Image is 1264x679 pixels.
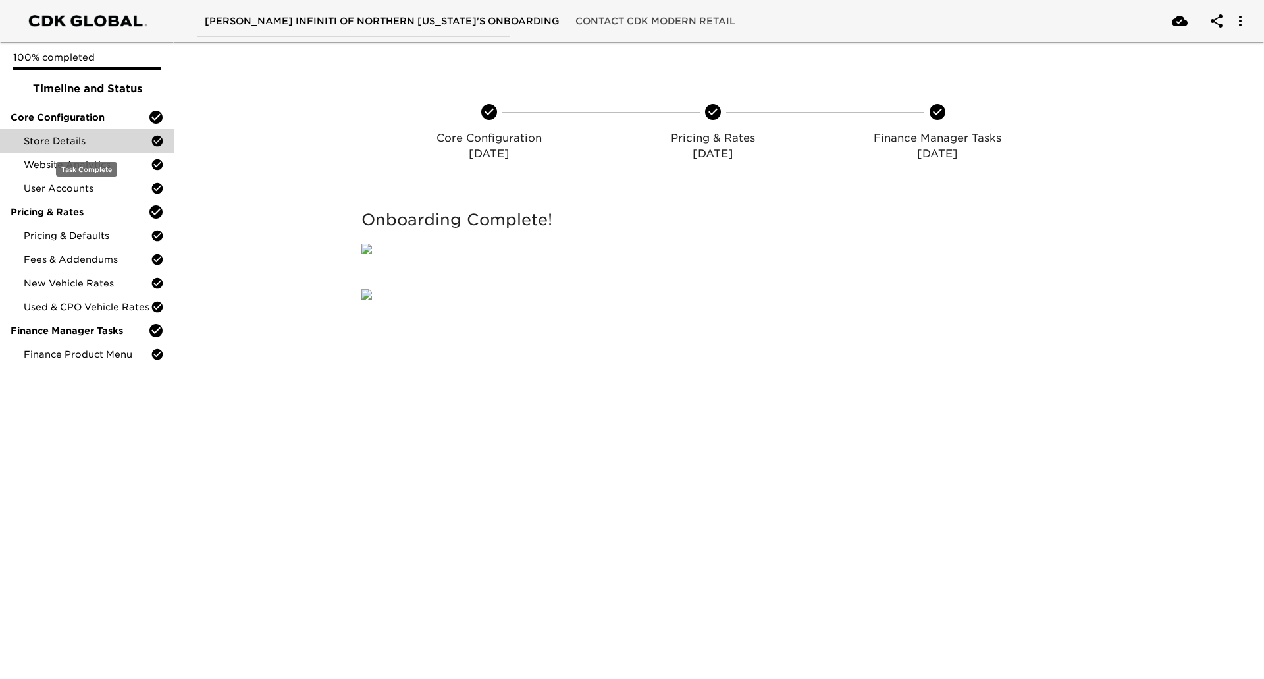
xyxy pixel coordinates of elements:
span: New Vehicle Rates [24,277,151,290]
span: Core Configuration [11,111,148,124]
p: Pricing & Rates [606,130,820,146]
span: Used & CPO Vehicle Rates [24,300,151,313]
p: [DATE] [382,146,596,162]
span: Finance Manager Tasks [11,324,148,337]
img: qkibX1zbU72zw90W6Gan%2FTemplates%2FRjS7uaFIXtg43HUzxvoG%2F3e51d9d6-1114-4229-a5bf-f5ca567b6beb.jpg [361,289,372,300]
span: Fees & Addendums [24,253,151,266]
p: Core Configuration [382,130,596,146]
p: [DATE] [606,146,820,162]
span: Pricing & Defaults [24,229,151,242]
h5: Onboarding Complete! [361,209,1065,231]
button: save [1164,5,1196,37]
button: account of current user [1201,5,1232,37]
span: [PERSON_NAME] INFINITI OF NORTHERN [US_STATE]'s Onboarding [205,13,560,30]
span: User Accounts [24,182,151,195]
p: 100% completed [13,51,161,64]
span: Timeline and Status [11,81,164,97]
p: [DATE] [831,146,1044,162]
span: Contact CDK Modern Retail [575,13,735,30]
img: qkibX1zbU72zw90W6Gan%2FTemplates%2FRjS7uaFIXtg43HUzxvoG%2F5032e6d8-b7fd-493e-871b-cf634c9dfc87.png [361,244,372,254]
span: Pricing & Rates [11,205,148,219]
span: Website Analytics [24,158,151,171]
p: Finance Manager Tasks [831,130,1044,146]
button: account of current user [1224,5,1256,37]
span: Finance Product Menu [24,348,151,361]
span: Store Details [24,134,151,148]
